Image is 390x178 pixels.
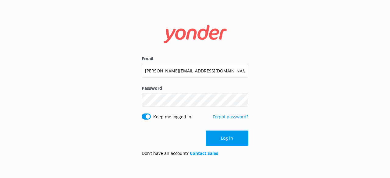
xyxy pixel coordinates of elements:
button: Log in [206,131,248,146]
input: user@emailaddress.com [142,64,248,78]
label: Keep me logged in [153,113,191,120]
a: Forgot password? [213,114,248,120]
label: Password [142,85,248,92]
button: Show password [236,94,248,106]
label: Email [142,55,248,62]
p: Don’t have an account? [142,150,218,157]
a: Contact Sales [190,150,218,156]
